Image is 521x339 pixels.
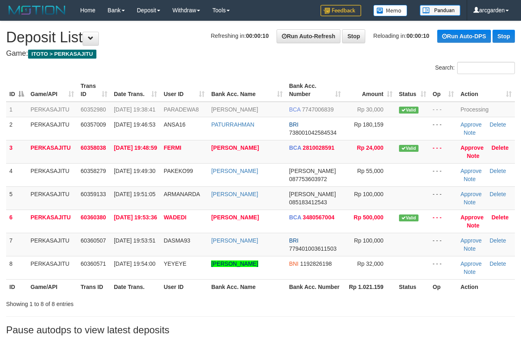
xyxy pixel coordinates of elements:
span: 60358279 [81,168,106,174]
th: Date Trans. [111,279,160,294]
h4: Game: [6,50,515,58]
th: Trans ID [77,279,111,294]
th: Date Trans.: activate to sort column ascending [111,79,160,102]
td: - - - [429,102,457,117]
span: Rp 100,000 [354,237,383,244]
td: 1 [6,102,27,117]
h3: Pause autodps to view latest deposits [6,325,515,335]
th: Op [429,279,457,294]
th: Trans ID: activate to sort column ascending [77,79,111,102]
a: Approve [460,237,482,244]
span: Rp 100,000 [354,191,383,197]
span: 60360571 [81,260,106,267]
th: ID: activate to sort column descending [6,79,27,102]
span: DASMA93 [163,237,190,244]
span: Valid transaction [399,145,419,152]
td: PERKASAJITU [27,233,77,256]
th: User ID: activate to sort column ascending [160,79,208,102]
th: Bank Acc. Name: activate to sort column ascending [208,79,286,102]
th: Status [396,279,429,294]
span: BNI [289,260,299,267]
span: Copy 1192826198 to clipboard [300,260,332,267]
span: 60357009 [81,121,106,128]
td: PERKASAJITU [27,117,77,140]
span: Rp 500,000 [354,214,384,221]
th: Action: activate to sort column ascending [457,79,515,102]
td: PERKASAJITU [27,186,77,210]
span: [DATE] 19:38:41 [114,106,155,113]
a: Stop [493,30,515,43]
span: ARMANARDA [163,191,200,197]
td: - - - [429,140,457,163]
td: - - - [429,210,457,233]
input: Search: [457,62,515,74]
span: Copy 085183412543 to clipboard [289,199,327,206]
span: Rp 24,000 [357,144,383,151]
span: 60360380 [81,214,106,221]
img: MOTION_logo.png [6,4,68,16]
div: Showing 1 to 8 of 8 entries [6,297,211,308]
span: PARADEWA8 [163,106,198,113]
span: WADEDI [163,214,186,221]
a: Run Auto-DPS [437,30,491,43]
td: PERKASAJITU [27,140,77,163]
span: Rp 180,159 [354,121,383,128]
span: Copy 779401003611503 to clipboard [289,245,337,252]
td: 6 [6,210,27,233]
a: Approve [460,214,484,221]
td: PERKASAJITU [27,210,77,233]
span: Reloading in: [373,33,429,39]
th: Bank Acc. Number [286,279,344,294]
a: [PERSON_NAME] [211,144,259,151]
td: Processing [457,102,515,117]
a: Approve [460,191,482,197]
h1: Deposit List [6,29,515,46]
span: Copy 087753603972 to clipboard [289,176,327,182]
span: Copy 2810028591 to clipboard [303,144,334,151]
span: BRI [289,237,299,244]
span: Copy 7747006839 to clipboard [302,106,334,113]
span: BCA [289,106,301,113]
label: Search: [435,62,515,74]
a: Note [464,129,476,136]
span: ITOTO > PERKASAJITU [28,50,96,59]
a: [PERSON_NAME] [211,168,258,174]
span: Valid transaction [399,107,419,114]
th: Game/API: activate to sort column ascending [27,79,77,102]
span: BCA [289,214,301,221]
img: Feedback.jpg [320,5,361,16]
td: - - - [429,256,457,279]
span: Copy 738001042584534 to clipboard [289,129,337,136]
td: 3 [6,140,27,163]
span: [DATE] 19:53:36 [114,214,157,221]
th: Bank Acc. Name [208,279,286,294]
a: Delete [491,214,508,221]
th: Op: activate to sort column ascending [429,79,457,102]
th: Rp 1.021.159 [344,279,396,294]
span: 60360507 [81,237,106,244]
th: ID [6,279,27,294]
a: Approve [460,144,484,151]
span: BCA [289,144,301,151]
a: [PERSON_NAME] [211,260,258,267]
span: Refreshing in: [211,33,268,39]
th: Game/API [27,279,77,294]
td: 5 [6,186,27,210]
td: - - - [429,117,457,140]
a: Delete [491,144,508,151]
span: [DATE] 19:46:53 [114,121,155,128]
strong: 00:00:10 [407,33,429,39]
a: Note [464,269,476,275]
a: Stop [342,29,365,43]
span: FERMI [163,144,181,151]
span: Copy 3480567004 to clipboard [303,214,334,221]
span: [PERSON_NAME] [289,191,336,197]
span: [DATE] 19:53:51 [114,237,155,244]
a: Note [464,245,476,252]
span: [DATE] 19:54:00 [114,260,155,267]
a: Delete [490,121,506,128]
img: Button%20Memo.svg [373,5,408,16]
a: Delete [490,237,506,244]
a: Note [464,199,476,206]
th: Amount: activate to sort column ascending [344,79,396,102]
